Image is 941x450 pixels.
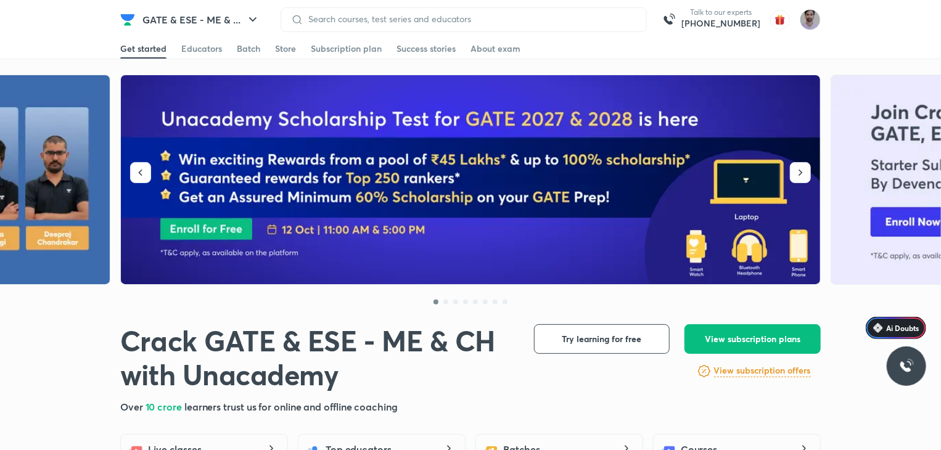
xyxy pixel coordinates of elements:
span: Try learning for free [562,333,642,345]
button: Try learning for free [534,324,670,354]
h1: Crack GATE & ESE - ME & CH with Unacademy [120,324,514,392]
div: Get started [120,43,166,55]
span: learners trust us for online and offline coaching [184,400,398,413]
h6: View subscription offers [714,364,811,377]
div: Success stories [397,43,456,55]
a: Ai Doubts [866,317,926,339]
a: View subscription offers [714,364,811,378]
span: View subscription plans [705,333,800,345]
img: call-us [657,7,681,32]
span: Over [120,400,146,413]
a: Batch [237,39,260,59]
a: Get started [120,39,166,59]
a: About exam [470,39,520,59]
div: About exam [470,43,520,55]
img: avatar [770,10,790,30]
a: Success stories [397,39,456,59]
div: Batch [237,43,260,55]
input: Search courses, test series and educators [303,14,636,24]
img: ttu [899,359,914,374]
span: 10 crore [146,400,184,413]
img: Company Logo [120,12,135,27]
a: Subscription plan [311,39,382,59]
div: Subscription plan [311,43,382,55]
span: Ai Doubts [886,323,919,333]
div: Store [275,43,296,55]
p: Talk to our experts [681,7,760,17]
button: View subscription plans [684,324,821,354]
div: Educators [181,43,222,55]
a: [PHONE_NUMBER] [681,17,760,30]
a: Educators [181,39,222,59]
img: Nikhil pandey [800,9,821,30]
a: Store [275,39,296,59]
img: Icon [873,323,883,333]
button: GATE & ESE - ME & ... [135,7,268,32]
